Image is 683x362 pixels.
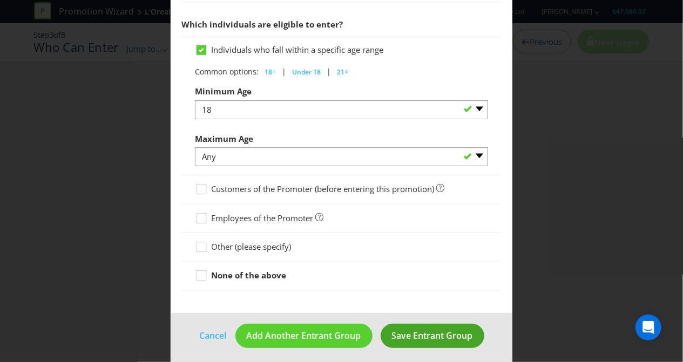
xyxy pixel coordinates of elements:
span: Maximum Age [195,133,253,144]
button: Save Entrant Group [381,324,484,348]
a: Cancel [199,329,227,343]
span: Customers of the Promoter (before entering this promotion) [211,183,434,194]
span: Which individuals are eligible to enter? [181,19,343,30]
span: Employees of the Promoter [211,213,313,223]
span: Common options: [195,66,259,77]
button: 18+ [259,64,282,80]
span: | [327,66,331,77]
button: 21+ [331,64,354,80]
span: Minimum Age [195,86,252,97]
span: Under 18 [292,67,321,77]
span: 18+ [265,67,276,77]
span: 21+ [337,67,348,77]
button: Add Another Entrant Group [235,324,373,348]
span: Save Entrant Group [392,330,473,341]
strong: None of the above [211,270,286,281]
div: Open Intercom Messenger [635,315,661,340]
span: | [282,66,286,77]
span: Individuals who fall within a specific age range [211,44,383,55]
button: Under 18 [286,64,327,80]
span: Add Another Entrant Group [247,330,361,341]
span: Other (please specify) [211,241,291,252]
